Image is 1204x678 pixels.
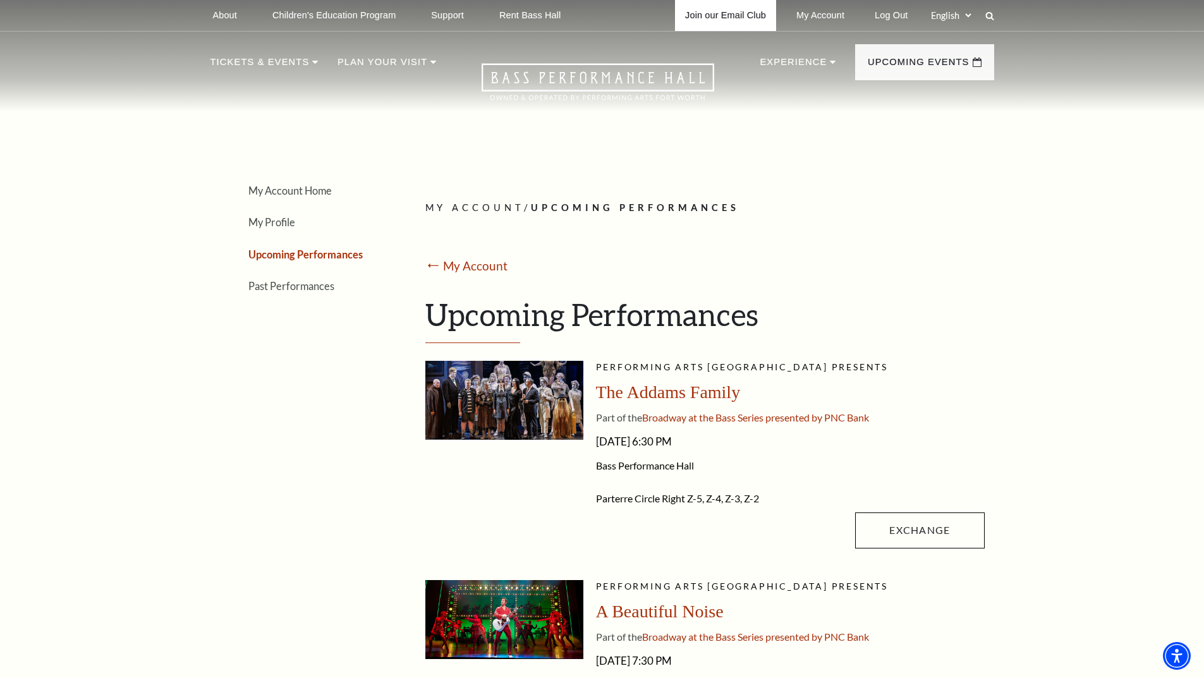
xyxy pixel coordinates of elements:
[425,200,985,216] p: /
[431,10,464,21] p: Support
[499,10,561,21] p: Rent Bass Hall
[425,202,525,213] span: My Account
[425,296,985,343] h1: Upcoming Performances
[213,10,237,21] p: About
[337,54,427,77] p: Plan Your Visit
[425,580,583,659] img: abn-pdp_desktop-1600x800.jpg
[868,54,970,77] p: Upcoming Events
[210,54,310,77] p: Tickets & Events
[425,361,583,440] img: taf-pdp_desktop-1600x800.jpg
[928,9,973,21] select: Select:
[531,202,739,213] span: Upcoming Performances
[596,492,685,504] span: Parterre Circle Right
[596,411,642,423] span: Part of the
[642,631,869,643] span: Broadway at the Bass Series presented by PNC Bank
[596,602,724,621] span: A Beautiful Noise
[687,492,759,504] span: Z-5, Z-4, Z-3, Z-2
[248,216,295,228] a: My Profile
[436,63,760,112] a: Open this option
[248,280,334,292] a: Past Performances
[248,185,332,197] a: My Account Home
[596,581,889,591] span: Performing Arts [GEOGRAPHIC_DATA] presents
[596,432,985,452] span: [DATE] 6:30 PM
[425,257,442,275] mark: ⭠
[443,258,508,273] a: My Account
[248,248,363,260] a: Upcoming Performances
[1163,642,1191,670] div: Accessibility Menu
[642,411,869,423] span: Broadway at the Bass Series presented by PNC Bank
[596,361,889,372] span: Performing Arts [GEOGRAPHIC_DATA] presents
[855,512,984,548] a: Exchange
[596,631,642,643] span: Part of the
[596,459,985,472] span: Bass Performance Hall
[596,651,985,671] span: [DATE] 7:30 PM
[760,54,827,77] p: Experience
[596,382,741,402] span: The Addams Family
[272,10,396,21] p: Children's Education Program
